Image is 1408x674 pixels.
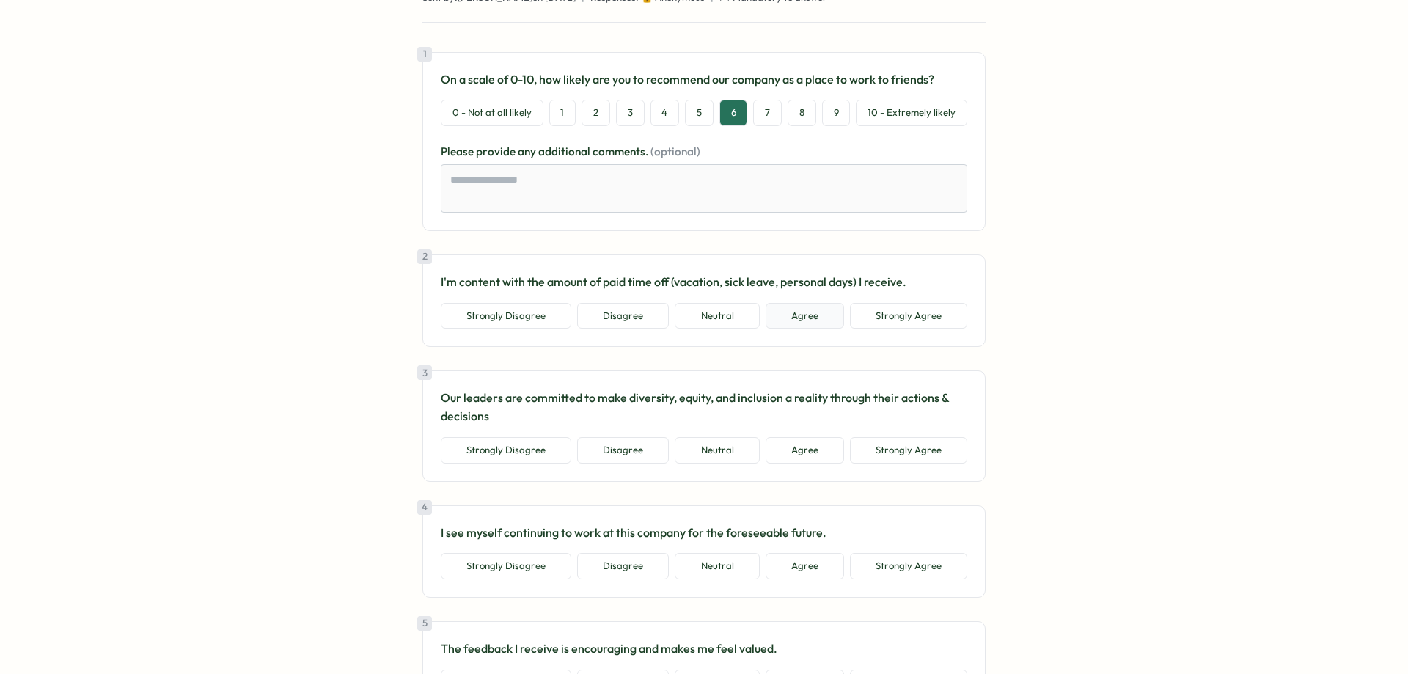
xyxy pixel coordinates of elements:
span: additional [538,144,593,158]
button: Agree [766,437,844,464]
button: 5 [685,100,714,126]
button: Neutral [675,553,759,579]
button: Neutral [675,303,759,329]
p: The feedback I receive is encouraging and makes me feel valued. [441,640,967,658]
button: Disagree [577,553,669,579]
button: 7 [753,100,782,126]
div: 1 [417,47,432,62]
div: 4 [417,500,432,515]
button: Strongly Agree [850,437,967,464]
button: 1 [549,100,576,126]
button: Neutral [675,437,759,464]
button: 6 [719,100,748,126]
button: 3 [616,100,645,126]
span: Please [441,144,476,158]
button: 2 [582,100,610,126]
button: 8 [788,100,816,126]
button: 10 - Extremely likely [856,100,967,126]
button: Disagree [577,437,669,464]
button: Strongly Disagree [441,553,571,579]
span: provide [476,144,518,158]
button: 9 [822,100,851,126]
button: Strongly Agree [850,303,967,329]
button: Strongly Agree [850,553,967,579]
span: any [518,144,538,158]
div: 3 [417,365,432,380]
span: comments. [593,144,650,158]
div: 5 [417,616,432,631]
button: Strongly Disagree [441,437,571,464]
button: Disagree [577,303,669,329]
button: 4 [650,100,680,126]
button: Agree [766,303,844,329]
span: (optional) [650,144,700,158]
p: I'm content with the amount of paid time off (vacation, sick leave, personal days) I receive. [441,273,967,291]
p: On a scale of 0-10, how likely are you to recommend our company as a place to work to friends? [441,70,967,89]
button: Agree [766,553,844,579]
button: 0 - Not at all likely [441,100,543,126]
p: Our leaders are committed to make diversity, equity, and inclusion a reality through their action... [441,389,967,425]
p: I see myself continuing to work at this company for the foreseeable future. [441,524,967,542]
div: 2 [417,249,432,264]
button: Strongly Disagree [441,303,571,329]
